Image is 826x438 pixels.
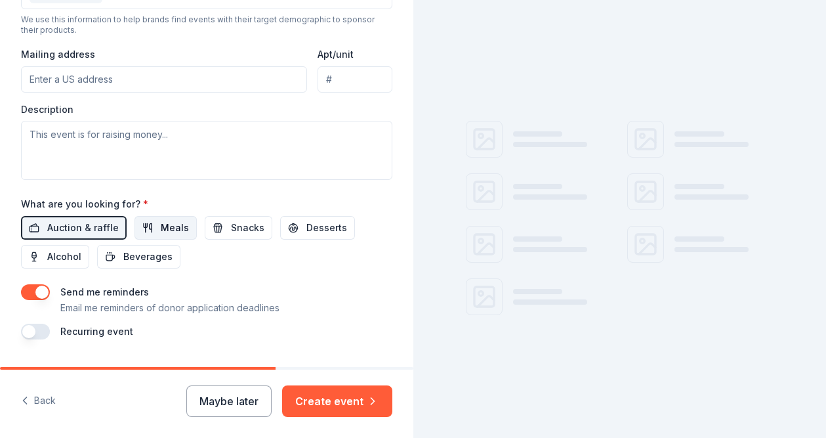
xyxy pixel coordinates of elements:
label: What are you looking for? [21,198,148,211]
label: Description [21,103,73,116]
label: Recurring event [60,326,133,337]
button: Maybe later [186,385,272,417]
div: We use this information to help brands find events with their target demographic to sponsor their... [21,14,392,35]
label: Send me reminders [60,286,149,297]
span: Meals [161,220,189,236]
button: Alcohol [21,245,89,269]
button: Desserts [280,216,355,240]
span: Snacks [231,220,264,236]
button: Meals [134,216,197,240]
button: Create event [282,385,392,417]
span: Desserts [306,220,347,236]
label: Mailing address [21,48,95,61]
button: Back [21,387,56,415]
button: Snacks [205,216,272,240]
span: Auction & raffle [47,220,119,236]
span: Beverages [123,249,173,265]
label: Apt/unit [318,48,354,61]
span: Alcohol [47,249,81,265]
input: Enter a US address [21,66,307,93]
button: Beverages [97,245,180,269]
input: # [318,66,392,93]
button: Auction & raffle [21,216,127,240]
p: Email me reminders of donor application deadlines [60,300,279,316]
